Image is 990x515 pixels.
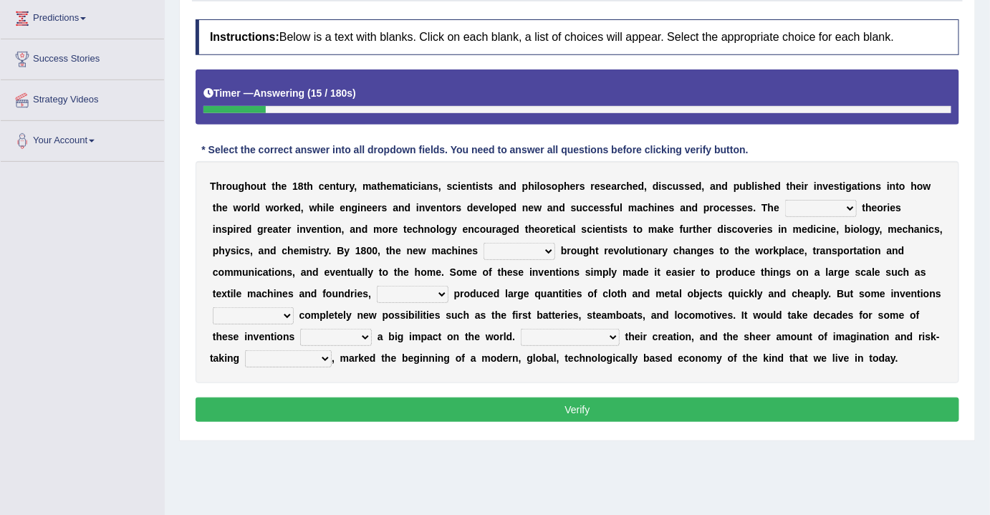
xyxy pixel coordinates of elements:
b: d [467,202,474,213]
b: i [655,202,658,213]
b: d [638,181,645,192]
b: a [421,181,427,192]
b: w [309,202,317,213]
b: s [736,202,742,213]
b: l [326,202,329,213]
b: l [251,202,254,213]
b: T [210,181,216,192]
b: r [264,223,267,235]
b: a [273,223,279,235]
b: s [895,202,901,213]
b: p [522,181,529,192]
b: i [323,202,326,213]
b: a [638,202,643,213]
b: h [529,223,535,235]
b: i [534,181,537,192]
div: * Select the correct answer into all dropdown fields. You need to answer all questions before cli... [196,143,754,158]
b: e [633,181,638,192]
b: 1 [292,181,298,192]
b: s [731,202,736,213]
a: Success Stories [1,39,164,75]
b: h [307,181,313,192]
b: o [540,223,547,235]
b: e [508,223,514,235]
b: e [594,202,600,213]
b: 15 / 180s [311,87,352,99]
b: n [522,202,529,213]
b: e [690,181,696,192]
b: s [834,181,840,192]
b: c [582,202,588,213]
b: e [461,181,466,192]
b: d [246,223,252,235]
b: n [419,202,426,213]
b: g [239,181,245,192]
b: t [263,181,266,192]
b: w [266,202,274,213]
b: u [256,181,263,192]
b: e [529,202,534,213]
b: t [304,181,307,192]
b: n [658,202,664,213]
b: l [620,202,623,213]
b: i [659,181,662,192]
b: i [861,181,864,192]
b: ) [352,87,356,99]
b: r [591,181,595,192]
b: b [746,181,752,192]
b: t [407,181,410,192]
b: i [418,181,421,192]
b: f [610,202,614,213]
b: s [600,181,606,192]
b: w [923,181,931,192]
b: o [878,202,884,213]
b: t [787,181,790,192]
b: e [890,202,896,213]
b: e [570,181,576,192]
b: r [247,202,251,213]
b: a [350,223,355,235]
b: e [329,202,335,213]
b: n [360,202,367,213]
b: d [511,181,517,192]
b: t [484,181,488,192]
b: s [221,223,227,235]
b: e [774,202,779,213]
b: l [436,223,439,235]
b: o [713,202,720,213]
b: a [567,223,573,235]
b: i [410,181,413,192]
b: i [559,223,562,235]
b: d [775,181,782,192]
b: e [463,223,468,235]
b: l [490,202,493,213]
b: c [319,181,325,192]
b: e [393,223,398,235]
b: o [431,223,437,235]
b: t [556,223,559,235]
b: h [564,181,570,192]
b: h [216,202,223,213]
b: t [336,181,340,192]
b: h [380,181,387,192]
b: e [769,181,775,192]
b: h [418,223,424,235]
b: o [226,181,233,192]
h5: Timer — [203,88,356,99]
b: a [681,202,686,213]
b: l [573,223,576,235]
b: s [600,202,605,213]
b: e [367,202,373,213]
b: e [474,202,479,213]
b: c [587,223,592,235]
b: T [761,202,768,213]
b: e [325,181,330,192]
b: g [257,223,264,235]
b: c [667,181,673,192]
b: e [484,202,490,213]
b: h [648,202,655,213]
b: e [312,223,317,235]
b: c [588,202,594,213]
b: r [236,223,240,235]
b: h [275,181,282,192]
